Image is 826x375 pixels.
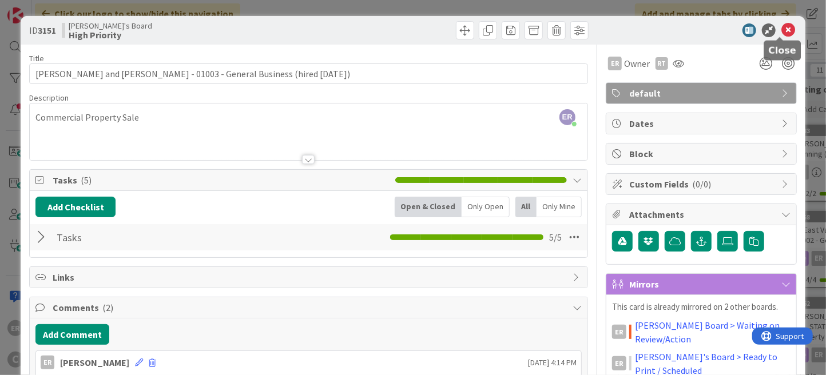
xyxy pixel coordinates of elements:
[629,86,776,100] span: default
[69,21,152,30] span: [PERSON_NAME]'s Board
[29,93,69,103] span: Description
[624,57,650,70] span: Owner
[29,63,588,84] input: type card name here...
[612,325,626,339] div: ER
[549,230,562,244] span: 5 / 5
[81,174,92,186] span: ( 5 )
[102,302,113,313] span: ( 2 )
[69,30,152,39] b: High Priority
[53,173,390,187] span: Tasks
[537,197,582,217] div: Only Mine
[612,356,626,370] div: ER
[559,109,575,125] span: ER
[629,147,776,161] span: Block
[41,356,54,369] div: ER
[29,23,56,37] span: ID
[35,111,582,124] p: Commercial Property Sale
[692,178,711,190] span: ( 0/0 )
[53,227,288,248] input: Add Checklist...
[35,197,116,217] button: Add Checklist
[395,197,462,217] div: Open & Closed
[60,356,129,369] div: [PERSON_NAME]
[629,177,776,191] span: Custom Fields
[768,45,796,56] h5: Close
[656,57,668,70] div: RT
[528,357,577,369] span: [DATE] 4:14 PM
[629,208,776,221] span: Attachments
[38,25,56,36] b: 3151
[515,197,537,217] div: All
[24,2,52,15] span: Support
[462,197,510,217] div: Only Open
[608,57,622,70] div: ER
[629,117,776,130] span: Dates
[53,270,567,284] span: Links
[35,324,109,345] button: Add Comment
[612,301,791,314] p: This card is already mirrored on 2 other boards.
[629,277,776,291] span: Mirrors
[53,301,567,314] span: Comments
[29,53,44,63] label: Title
[635,318,790,346] a: [PERSON_NAME] Board > Waiting on Review/Action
